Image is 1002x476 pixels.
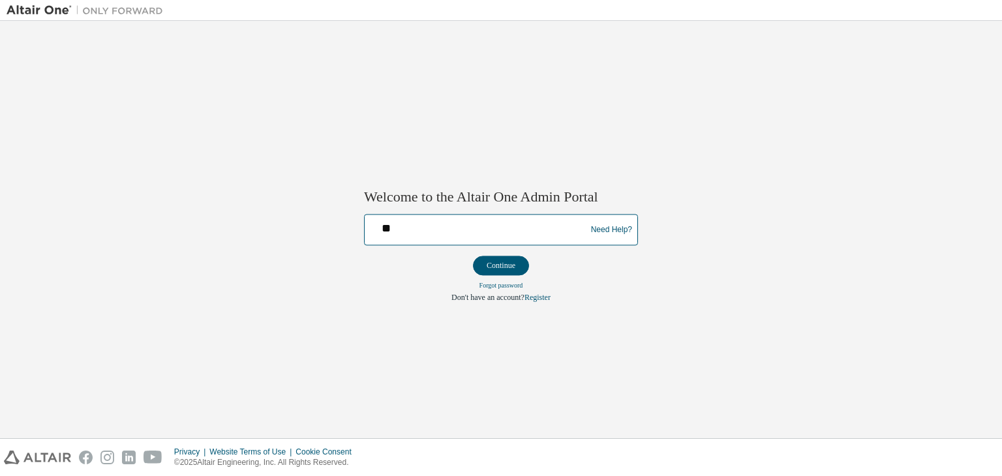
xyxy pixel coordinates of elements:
img: Altair One [7,4,170,17]
img: instagram.svg [100,451,114,464]
p: © 2025 Altair Engineering, Inc. All Rights Reserved. [174,457,359,468]
a: Forgot password [479,282,523,290]
span: Don't have an account? [451,293,524,303]
div: Website Terms of Use [209,447,296,457]
img: altair_logo.svg [4,451,71,464]
div: Privacy [174,447,209,457]
a: Register [524,293,551,303]
img: youtube.svg [144,451,162,464]
button: Continue [473,256,529,276]
img: facebook.svg [79,451,93,464]
img: linkedin.svg [122,451,136,464]
h2: Welcome to the Altair One Admin Portal [364,188,638,206]
div: Cookie Consent [296,447,359,457]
